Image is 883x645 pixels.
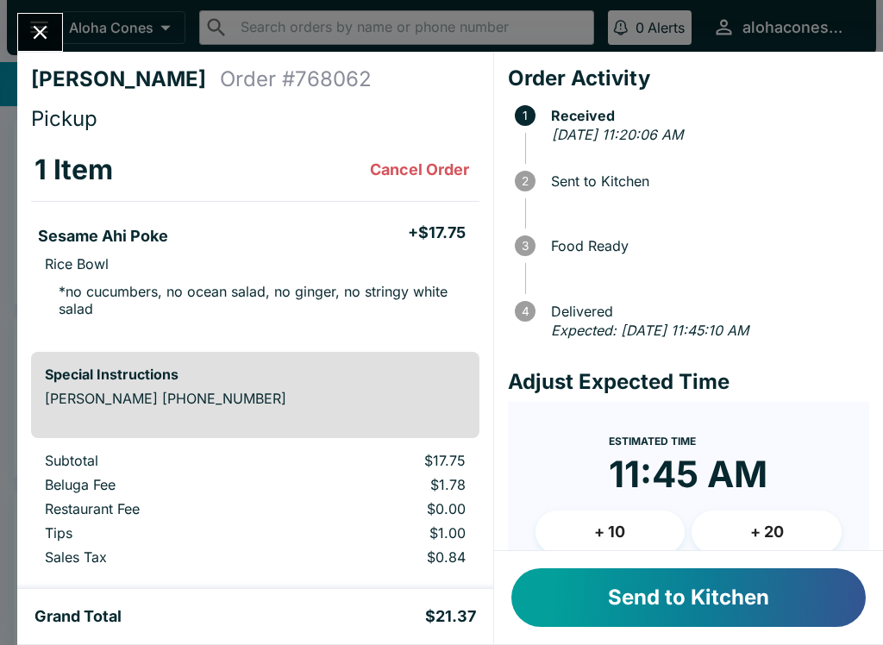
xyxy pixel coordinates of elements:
[45,452,278,469] p: Subtotal
[552,126,683,143] em: [DATE] 11:20:06 AM
[34,606,122,627] h5: Grand Total
[542,304,869,319] span: Delivered
[609,435,696,448] span: Estimated Time
[220,66,372,92] h4: Order # 768062
[45,500,278,517] p: Restaurant Fee
[542,108,869,123] span: Received
[305,452,466,469] p: $17.75
[523,109,528,122] text: 1
[31,106,97,131] span: Pickup
[34,153,113,187] h3: 1 Item
[45,548,278,566] p: Sales Tax
[511,568,866,627] button: Send to Kitchen
[551,322,748,339] em: Expected: [DATE] 11:45:10 AM
[45,390,466,407] p: [PERSON_NAME] [PHONE_NUMBER]
[408,222,466,243] h5: + $17.75
[508,369,869,395] h4: Adjust Expected Time
[363,153,476,187] button: Cancel Order
[45,524,278,542] p: Tips
[425,606,476,627] h5: $21.37
[305,476,466,493] p: $1.78
[542,238,869,254] span: Food Ready
[521,304,529,318] text: 4
[18,14,62,51] button: Close
[45,255,109,272] p: Rice Bowl
[305,548,466,566] p: $0.84
[45,366,466,383] h6: Special Instructions
[305,524,466,542] p: $1.00
[542,173,869,189] span: Sent to Kitchen
[522,174,529,188] text: 2
[535,510,686,554] button: + 10
[31,139,479,338] table: orders table
[692,510,842,554] button: + 20
[45,283,466,317] p: * no cucumbers, no ocean salad, no ginger, no stringy white salad
[31,66,220,92] h4: [PERSON_NAME]
[522,239,529,253] text: 3
[31,452,479,573] table: orders table
[508,66,869,91] h4: Order Activity
[609,452,767,497] time: 11:45 AM
[38,226,168,247] h5: Sesame Ahi Poke
[305,500,466,517] p: $0.00
[45,476,278,493] p: Beluga Fee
